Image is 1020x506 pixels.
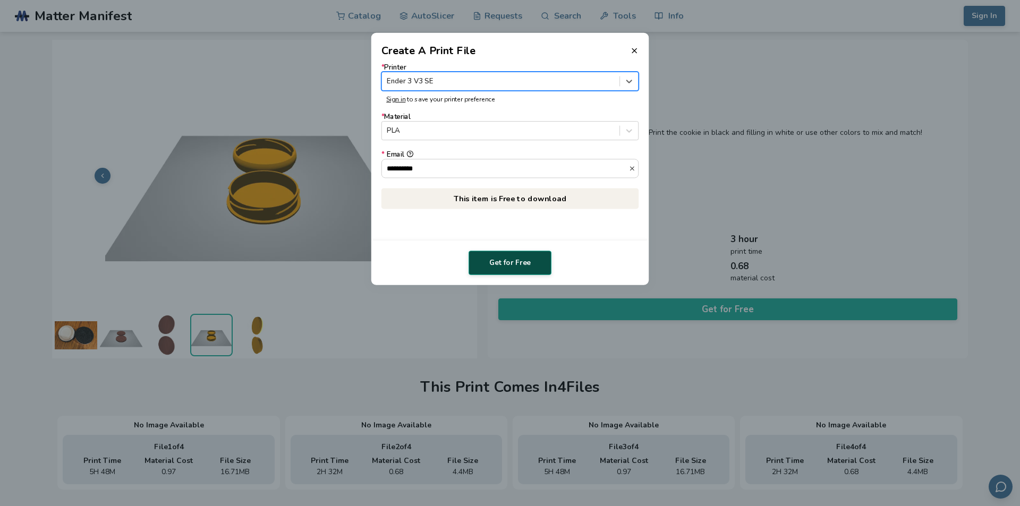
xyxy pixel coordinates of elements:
[386,96,634,103] p: to save your printer preference
[469,251,551,275] button: Get for Free
[628,165,638,171] button: *Email
[381,151,639,159] div: Email
[387,127,389,135] input: *MaterialPLA
[386,95,405,104] a: Sign in
[381,64,639,91] label: Printer
[381,113,639,140] label: Material
[406,151,413,158] button: *Email
[381,188,639,209] p: This item is Free to download
[381,43,476,58] h2: Create A Print File
[382,159,629,177] input: *Email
